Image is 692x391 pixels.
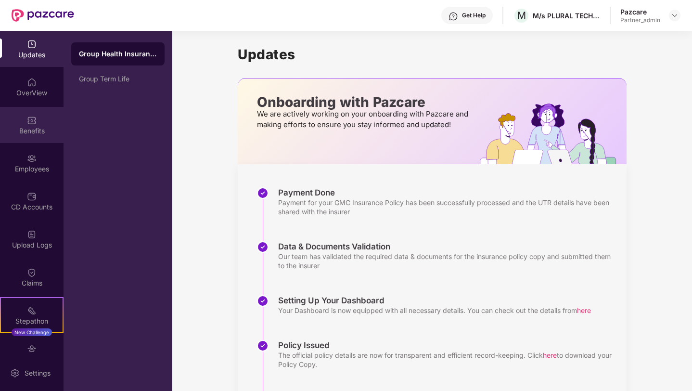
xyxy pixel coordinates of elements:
[278,340,617,351] div: Policy Issued
[533,11,600,20] div: M/s PLURAL TECHNOLOGY PRIVATE LIMITED
[12,328,52,336] div: New Challenge
[27,268,37,277] img: svg+xml;base64,PHN2ZyBpZD0iQ2xhaW0iIHhtbG5zPSJodHRwOi8vd3d3LnczLm9yZy8yMDAwL3N2ZyIgd2lkdGg9IjIwIi...
[257,340,269,352] img: svg+xml;base64,PHN2ZyBpZD0iU3RlcC1Eb25lLTMyeDMyIiB4bWxucz0iaHR0cDovL3d3dy53My5vcmcvMjAwMC9zdmciIH...
[278,295,591,306] div: Setting Up Your Dashboard
[27,116,37,125] img: svg+xml;base64,PHN2ZyBpZD0iQmVuZWZpdHMiIHhtbG5zPSJodHRwOi8vd3d3LnczLm9yZy8yMDAwL3N2ZyIgd2lkdGg9Ij...
[278,351,617,369] div: The official policy details are now for transparent and efficient record-keeping. Click to downlo...
[238,46,627,63] h1: Updates
[27,78,37,87] img: svg+xml;base64,PHN2ZyBpZD0iSG9tZSIgeG1sbnM9Imh0dHA6Ly93d3cudzMub3JnLzIwMDAvc3ZnIiB3aWR0aD0iMjAiIG...
[278,187,617,198] div: Payment Done
[543,351,557,359] span: here
[12,9,74,22] img: New Pazcare Logo
[27,230,37,239] img: svg+xml;base64,PHN2ZyBpZD0iVXBsb2FkX0xvZ3MiIGRhdGEtbmFtZT0iVXBsb2FkIExvZ3MiIHhtbG5zPSJodHRwOi8vd3...
[1,316,63,326] div: Stepathon
[671,12,679,19] img: svg+xml;base64,PHN2ZyBpZD0iRHJvcGRvd24tMzJ4MzIiIHhtbG5zPSJodHRwOi8vd3d3LnczLm9yZy8yMDAwL3N2ZyIgd2...
[27,192,37,201] img: svg+xml;base64,PHN2ZyBpZD0iQ0RfQWNjb3VudHMiIGRhdGEtbmFtZT0iQ0QgQWNjb3VudHMiIHhtbG5zPSJodHRwOi8vd3...
[517,10,526,21] span: M
[278,306,591,315] div: Your Dashboard is now equipped with all necessary details. You can check out the details from
[462,12,486,19] div: Get Help
[79,49,157,59] div: Group Health Insurance
[278,198,617,216] div: Payment for your GMC Insurance Policy has been successfully processed and the UTR details have be...
[577,306,591,314] span: here
[278,241,617,252] div: Data & Documents Validation
[480,104,627,164] img: hrOnboarding
[10,368,20,378] img: svg+xml;base64,PHN2ZyBpZD0iU2V0dGluZy0yMHgyMCIgeG1sbnM9Imh0dHA6Ly93d3cudzMub3JnLzIwMDAvc3ZnIiB3aW...
[620,7,660,16] div: Pazcare
[449,12,458,21] img: svg+xml;base64,PHN2ZyBpZD0iSGVscC0zMngzMiIgeG1sbnM9Imh0dHA6Ly93d3cudzMub3JnLzIwMDAvc3ZnIiB3aWR0aD...
[79,75,157,83] div: Group Term Life
[27,154,37,163] img: svg+xml;base64,PHN2ZyBpZD0iRW1wbG95ZWVzIiB4bWxucz0iaHR0cDovL3d3dy53My5vcmcvMjAwMC9zdmciIHdpZHRoPS...
[27,39,37,49] img: svg+xml;base64,PHN2ZyBpZD0iVXBkYXRlZCIgeG1sbnM9Imh0dHA6Ly93d3cudzMub3JnLzIwMDAvc3ZnIiB3aWR0aD0iMj...
[257,187,269,199] img: svg+xml;base64,PHN2ZyBpZD0iU3RlcC1Eb25lLTMyeDMyIiB4bWxucz0iaHR0cDovL3d3dy53My5vcmcvMjAwMC9zdmciIH...
[22,368,53,378] div: Settings
[27,344,37,353] img: svg+xml;base64,PHN2ZyBpZD0iRW5kb3JzZW1lbnRzIiB4bWxucz0iaHR0cDovL3d3dy53My5vcmcvMjAwMC9zdmciIHdpZH...
[620,16,660,24] div: Partner_admin
[257,241,269,253] img: svg+xml;base64,PHN2ZyBpZD0iU3RlcC1Eb25lLTMyeDMyIiB4bWxucz0iaHR0cDovL3d3dy53My5vcmcvMjAwMC9zdmciIH...
[257,295,269,307] img: svg+xml;base64,PHN2ZyBpZD0iU3RlcC1Eb25lLTMyeDMyIiB4bWxucz0iaHR0cDovL3d3dy53My5vcmcvMjAwMC9zdmciIH...
[278,252,617,270] div: Our team has validated the required data & documents for the insurance policy copy and submitted ...
[27,306,37,315] img: svg+xml;base64,PHN2ZyB4bWxucz0iaHR0cDovL3d3dy53My5vcmcvMjAwMC9zdmciIHdpZHRoPSIyMSIgaGVpZ2h0PSIyMC...
[257,109,471,130] p: We are actively working on your onboarding with Pazcare and making efforts to ensure you stay inf...
[257,98,471,106] p: Onboarding with Pazcare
